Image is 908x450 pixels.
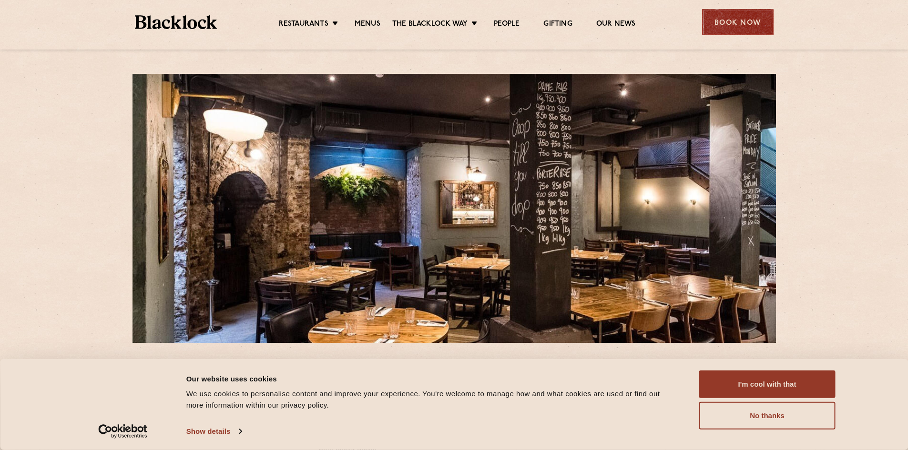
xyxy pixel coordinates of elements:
div: We use cookies to personalise content and improve your experience. You're welcome to manage how a... [186,388,678,411]
a: Restaurants [279,20,328,30]
a: Gifting [543,20,572,30]
a: Show details [186,424,242,439]
button: No thanks [699,402,836,430]
div: Book Now [702,9,774,35]
a: The Blacklock Way [392,20,468,30]
a: People [494,20,520,30]
a: Menus [355,20,380,30]
div: Our website uses cookies [186,373,678,384]
button: I'm cool with that [699,370,836,398]
a: Our News [596,20,636,30]
a: Usercentrics Cookiebot - opens in a new window [81,424,164,439]
img: BL_Textured_Logo-footer-cropped.svg [135,15,217,29]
